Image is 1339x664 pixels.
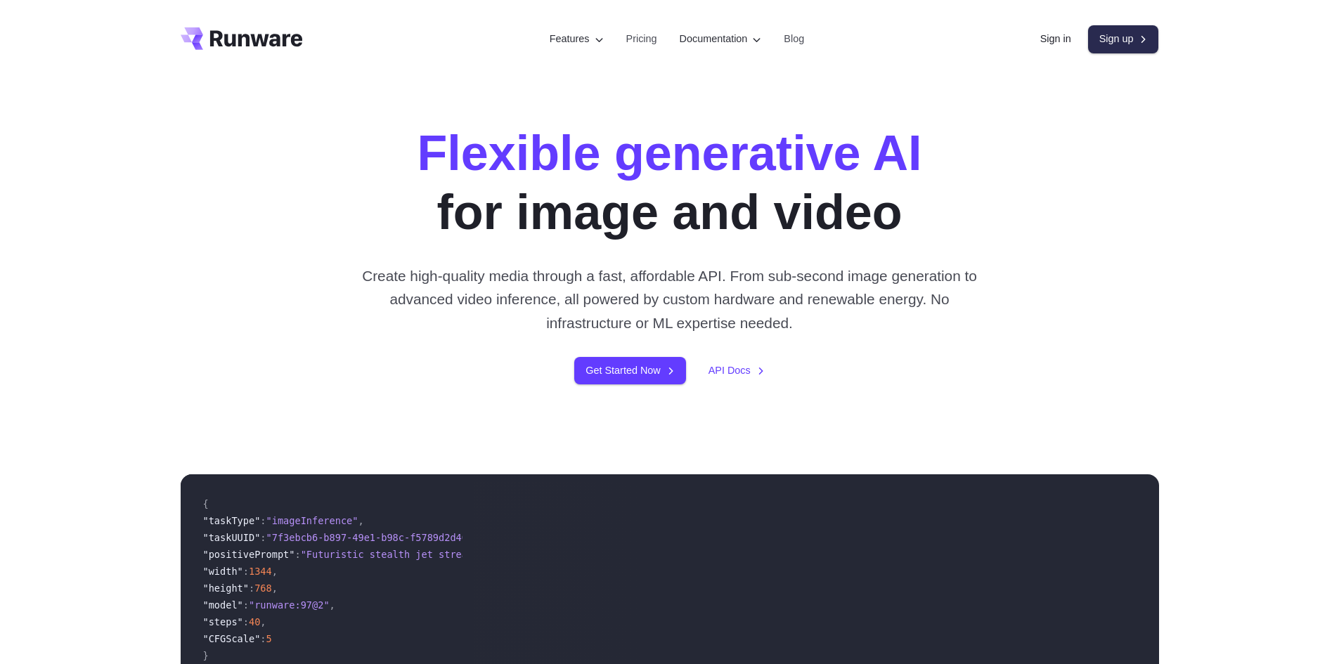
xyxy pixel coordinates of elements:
span: "model" [203,599,243,611]
label: Documentation [680,31,762,47]
span: : [243,566,249,577]
span: : [260,532,266,543]
span: "steps" [203,616,243,627]
span: 1344 [249,566,272,577]
span: : [260,515,266,526]
span: : [243,616,249,627]
span: "taskType" [203,515,261,526]
span: : [295,549,300,560]
span: : [260,633,266,644]
span: "positivePrompt" [203,549,295,560]
a: Sign in [1040,31,1071,47]
span: "width" [203,566,243,577]
span: : [243,599,249,611]
span: { [203,498,209,509]
a: Get Started Now [574,357,685,384]
a: Sign up [1088,25,1159,53]
a: Pricing [626,31,657,47]
span: "height" [203,582,249,594]
span: : [249,582,254,594]
span: 768 [254,582,272,594]
p: Create high-quality media through a fast, affordable API. From sub-second image generation to adv... [356,264,983,334]
a: Blog [784,31,804,47]
span: "CFGScale" [203,633,261,644]
strong: Flexible generative AI [417,126,921,181]
span: , [358,515,363,526]
label: Features [550,31,604,47]
span: } [203,650,209,661]
h1: for image and video [417,124,921,242]
span: "7f3ebcb6-b897-49e1-b98c-f5789d2d40d7" [266,532,485,543]
span: , [330,599,335,611]
span: , [260,616,266,627]
span: "taskUUID" [203,532,261,543]
span: , [272,582,278,594]
span: "Futuristic stealth jet streaking through a neon-lit cityscape with glowing purple exhaust" [301,549,824,560]
span: "runware:97@2" [249,599,330,611]
span: 5 [266,633,272,644]
span: "imageInference" [266,515,358,526]
span: , [272,566,278,577]
a: Go to / [181,27,303,50]
span: 40 [249,616,260,627]
a: API Docs [709,363,765,379]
